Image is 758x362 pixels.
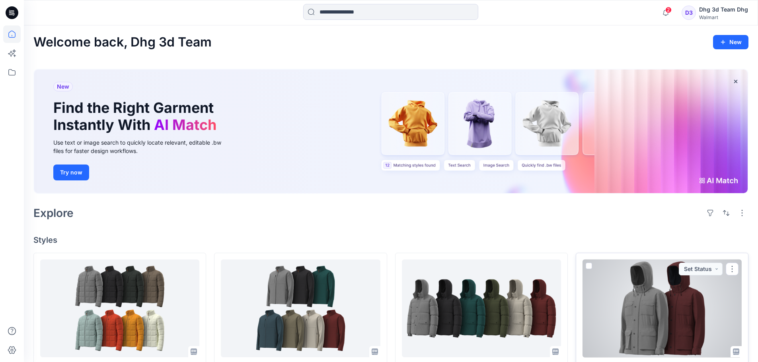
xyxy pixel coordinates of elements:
h1: Find the Right Garment Instantly With [53,99,220,134]
div: Walmart [699,14,748,20]
a: DHG26D-MO0011-OZARK TRAIL SOTFSHELL JACKET [221,259,380,358]
span: 2 [665,7,672,13]
h4: Styles [33,235,748,245]
div: Use text or image search to quickly locate relevant, editable .bw files for faster design workflows. [53,138,232,155]
h2: Explore [33,207,74,219]
button: Try now [53,165,89,180]
a: DHG26D-MO0018 OZARK TRAIL HOODED PUFFER JACKET OPT 1 [402,259,561,358]
h2: Welcome back, Dhg 3d Team [33,35,212,50]
a: DHG26D-MO0017 OZARK TRAIL LIGT WIGHT PUFFER JACKET OPT 2 [40,259,199,358]
span: New [57,82,69,91]
span: AI Match [154,116,216,134]
a: DHG26D-MO005-GEORGE MENS HOODED SAFARI JACKET [583,259,742,358]
button: New [713,35,748,49]
div: Dhg 3d Team Dhg [699,5,748,14]
div: D3 [682,6,696,20]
